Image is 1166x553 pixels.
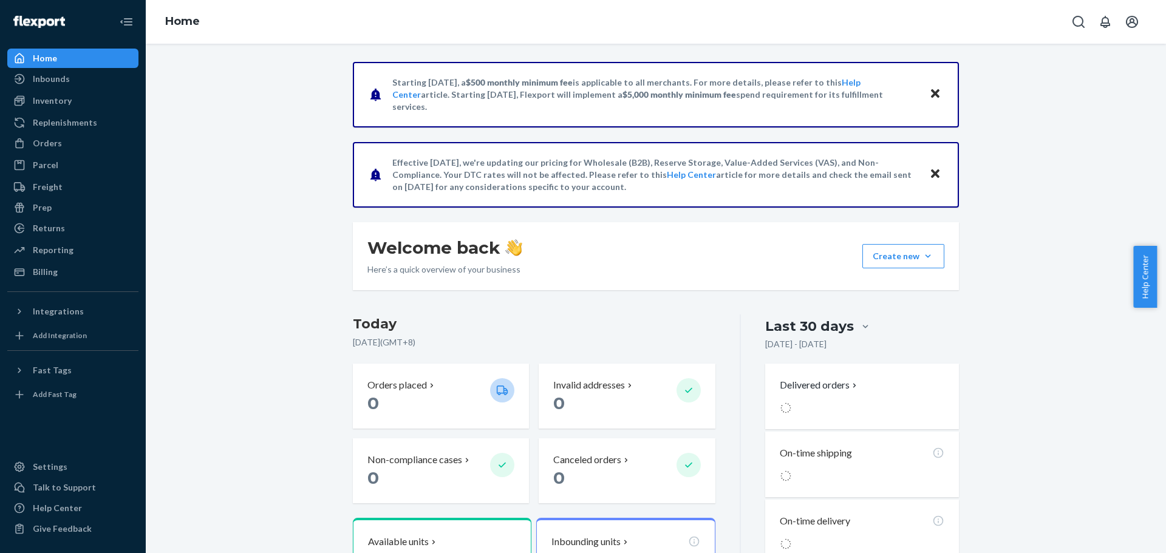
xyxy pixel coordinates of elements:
[33,52,57,64] div: Home
[553,453,621,467] p: Canceled orders
[765,317,854,336] div: Last 30 days
[7,361,138,380] button: Fast Tags
[165,15,200,28] a: Home
[7,155,138,175] a: Parcel
[7,198,138,217] a: Prep
[1133,246,1157,308] button: Help Center
[33,305,84,317] div: Integrations
[7,326,138,345] a: Add Integration
[368,535,429,549] p: Available units
[7,498,138,518] a: Help Center
[553,378,625,392] p: Invalid addresses
[33,364,72,376] div: Fast Tags
[622,89,736,100] span: $5,000 monthly minimum fee
[539,438,715,503] button: Canceled orders 0
[7,177,138,197] a: Freight
[155,4,210,39] ol: breadcrumbs
[33,523,92,535] div: Give Feedback
[1093,10,1117,34] button: Open notifications
[33,95,72,107] div: Inventory
[353,314,715,334] h3: Today
[33,137,62,149] div: Orders
[7,302,138,321] button: Integrations
[553,467,565,488] span: 0
[7,49,138,68] a: Home
[33,222,65,234] div: Returns
[551,535,621,549] p: Inbounding units
[7,385,138,404] a: Add Fast Tag
[392,157,918,193] p: Effective [DATE], we're updating our pricing for Wholesale (B2B), Reserve Storage, Value-Added Se...
[367,453,462,467] p: Non-compliance cases
[33,202,52,214] div: Prep
[466,77,573,87] span: $500 monthly minimum fee
[353,336,715,348] p: [DATE] ( GMT+8 )
[765,338,827,350] p: [DATE] - [DATE]
[1120,10,1144,34] button: Open account menu
[7,69,138,89] a: Inbounds
[7,262,138,282] a: Billing
[33,330,87,341] div: Add Integration
[862,244,944,268] button: Create new
[927,166,943,183] button: Close
[353,364,529,429] button: Orders placed 0
[780,378,859,392] button: Delivered orders
[114,10,138,34] button: Close Navigation
[7,457,138,477] a: Settings
[33,73,70,85] div: Inbounds
[780,446,852,460] p: On-time shipping
[927,86,943,103] button: Close
[33,244,73,256] div: Reporting
[33,481,96,494] div: Talk to Support
[7,134,138,153] a: Orders
[7,91,138,110] a: Inventory
[367,378,427,392] p: Orders placed
[33,389,77,399] div: Add Fast Tag
[553,393,565,413] span: 0
[33,117,97,129] div: Replenishments
[392,76,918,113] p: Starting [DATE], a is applicable to all merchants. For more details, please refer to this article...
[367,393,379,413] span: 0
[7,240,138,260] a: Reporting
[13,16,65,28] img: Flexport logo
[33,159,58,171] div: Parcel
[7,113,138,132] a: Replenishments
[33,461,67,473] div: Settings
[667,169,716,180] a: Help Center
[33,266,58,278] div: Billing
[33,502,82,514] div: Help Center
[7,519,138,538] button: Give Feedback
[367,263,522,276] p: Here’s a quick overview of your business
[367,237,522,259] h1: Welcome back
[7,478,138,497] button: Talk to Support
[7,219,138,238] a: Returns
[1066,10,1091,34] button: Open Search Box
[367,467,379,488] span: 0
[505,239,522,256] img: hand-wave emoji
[33,181,63,193] div: Freight
[539,364,715,429] button: Invalid addresses 0
[353,438,529,503] button: Non-compliance cases 0
[780,514,850,528] p: On-time delivery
